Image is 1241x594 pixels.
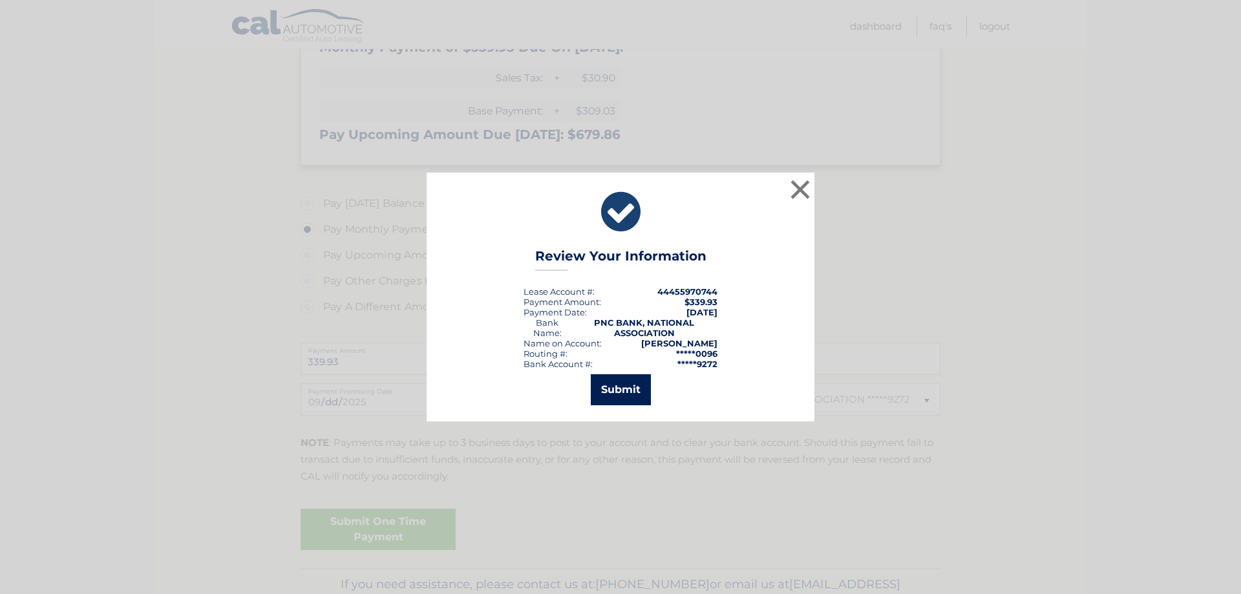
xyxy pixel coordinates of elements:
div: Routing #: [524,348,567,359]
button: × [787,176,813,202]
div: Payment Amount: [524,297,601,307]
span: [DATE] [686,307,717,317]
div: : [524,307,587,317]
button: Submit [591,374,651,405]
h3: Review Your Information [535,248,706,271]
div: Lease Account #: [524,286,595,297]
strong: [PERSON_NAME] [641,338,717,348]
strong: 44455970744 [657,286,717,297]
span: $339.93 [684,297,717,307]
div: Name on Account: [524,338,602,348]
div: Bank Account #: [524,359,593,369]
span: Payment Date [524,307,585,317]
strong: PNC BANK, NATIONAL ASSOCIATION [594,317,694,338]
div: Bank Name: [524,317,571,338]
